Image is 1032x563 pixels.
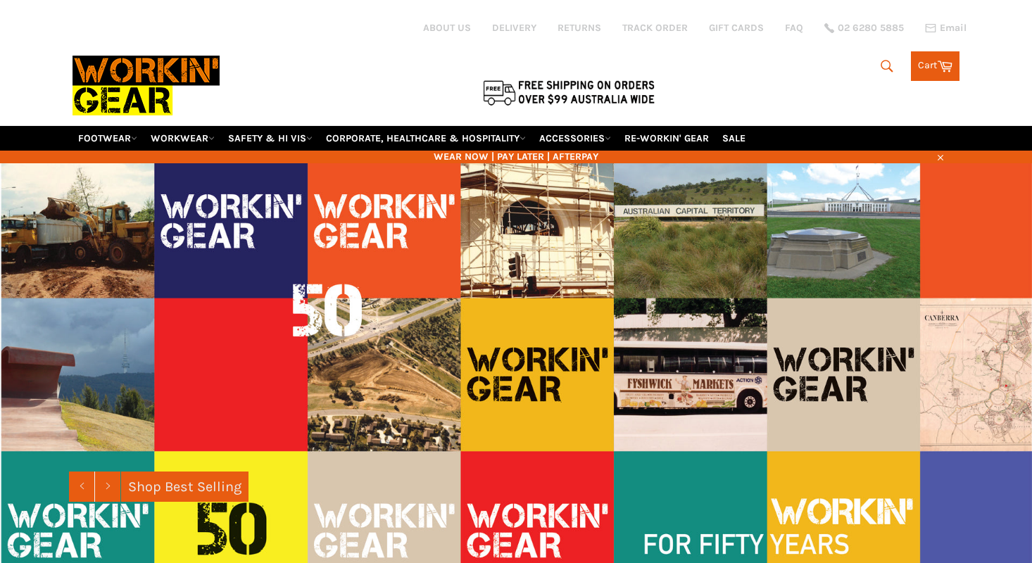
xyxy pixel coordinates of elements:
[534,126,617,151] a: ACCESSORIES
[73,150,959,163] span: WEAR NOW | PAY LATER | AFTERPAY
[925,23,967,34] a: Email
[785,21,803,34] a: FAQ
[492,21,536,34] a: DELIVERY
[320,126,531,151] a: CORPORATE, HEALTHCARE & HOSPITALITY
[481,77,657,107] img: Flat $9.95 shipping Australia wide
[145,126,220,151] a: WORKWEAR
[558,21,601,34] a: RETURNS
[222,126,318,151] a: SAFETY & HI VIS
[940,23,967,33] span: Email
[622,21,688,34] a: TRACK ORDER
[717,126,751,151] a: SALE
[619,126,715,151] a: RE-WORKIN' GEAR
[121,472,248,502] a: Shop Best Selling
[824,23,904,33] a: 02 6280 5885
[73,126,143,151] a: FOOTWEAR
[838,23,904,33] span: 02 6280 5885
[423,21,471,34] a: ABOUT US
[911,51,959,81] a: Cart
[709,21,764,34] a: GIFT CARDS
[73,46,220,125] img: Workin Gear leaders in Workwear, Safety Boots, PPE, Uniforms. Australia's No.1 in Workwear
